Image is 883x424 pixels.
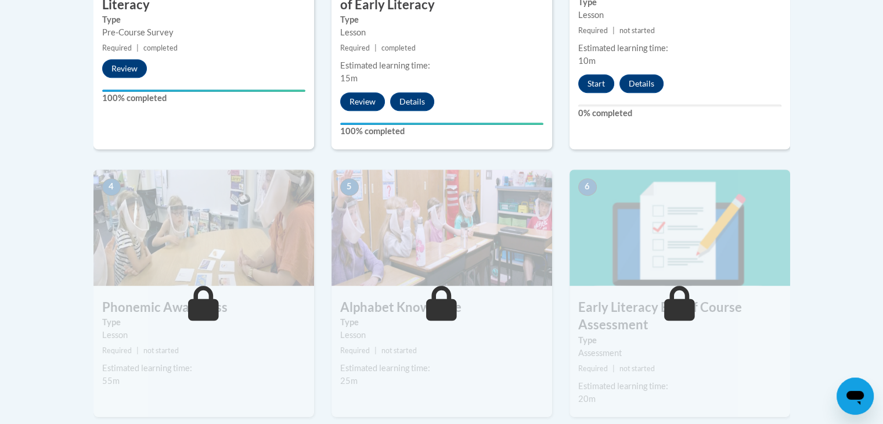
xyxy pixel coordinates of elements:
div: Pre-Course Survey [102,26,305,39]
span: Required [340,44,370,52]
div: Lesson [102,329,305,342]
div: Lesson [578,9,781,21]
label: Type [102,13,305,26]
span: not started [619,26,655,35]
span: 25m [340,376,358,386]
span: Required [340,346,370,355]
span: 5 [340,178,359,196]
span: 6 [578,178,597,196]
div: Assessment [578,347,781,360]
button: Details [390,92,434,111]
div: Estimated learning time: [340,362,543,375]
span: not started [143,346,179,355]
span: Required [102,44,132,52]
span: not started [619,364,655,373]
span: | [136,346,139,355]
span: | [612,26,615,35]
span: not started [381,346,417,355]
span: Required [102,346,132,355]
span: 55m [102,376,120,386]
span: completed [381,44,416,52]
div: Estimated learning time: [340,59,543,72]
div: Your progress [340,123,543,125]
h3: Early Literacy End of Course Assessment [570,299,790,335]
label: 100% completed [102,92,305,105]
span: Required [578,364,608,373]
div: Lesson [340,329,543,342]
iframe: Button to launch messaging window [837,378,874,415]
span: | [374,44,377,52]
img: Course Image [331,170,552,286]
span: | [136,44,139,52]
label: Type [340,316,543,329]
span: | [612,364,615,373]
button: Review [340,92,385,111]
label: Type [102,316,305,329]
span: 10m [578,56,596,66]
label: 0% completed [578,107,781,120]
span: 4 [102,178,121,196]
div: Estimated learning time: [578,380,781,393]
span: Required [578,26,608,35]
label: Type [340,13,543,26]
button: Details [619,74,664,93]
button: Review [102,59,147,78]
span: completed [143,44,178,52]
span: | [374,346,377,355]
span: 20m [578,394,596,404]
label: 100% completed [340,125,543,138]
span: 15m [340,73,358,83]
h3: Phonemic Awareness [93,299,314,317]
div: Estimated learning time: [578,42,781,55]
div: Your progress [102,89,305,92]
div: Lesson [340,26,543,39]
label: Type [578,334,781,347]
img: Course Image [93,170,314,286]
button: Start [578,74,614,93]
img: Course Image [570,170,790,286]
div: Estimated learning time: [102,362,305,375]
h3: Alphabet Knowledge [331,299,552,317]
